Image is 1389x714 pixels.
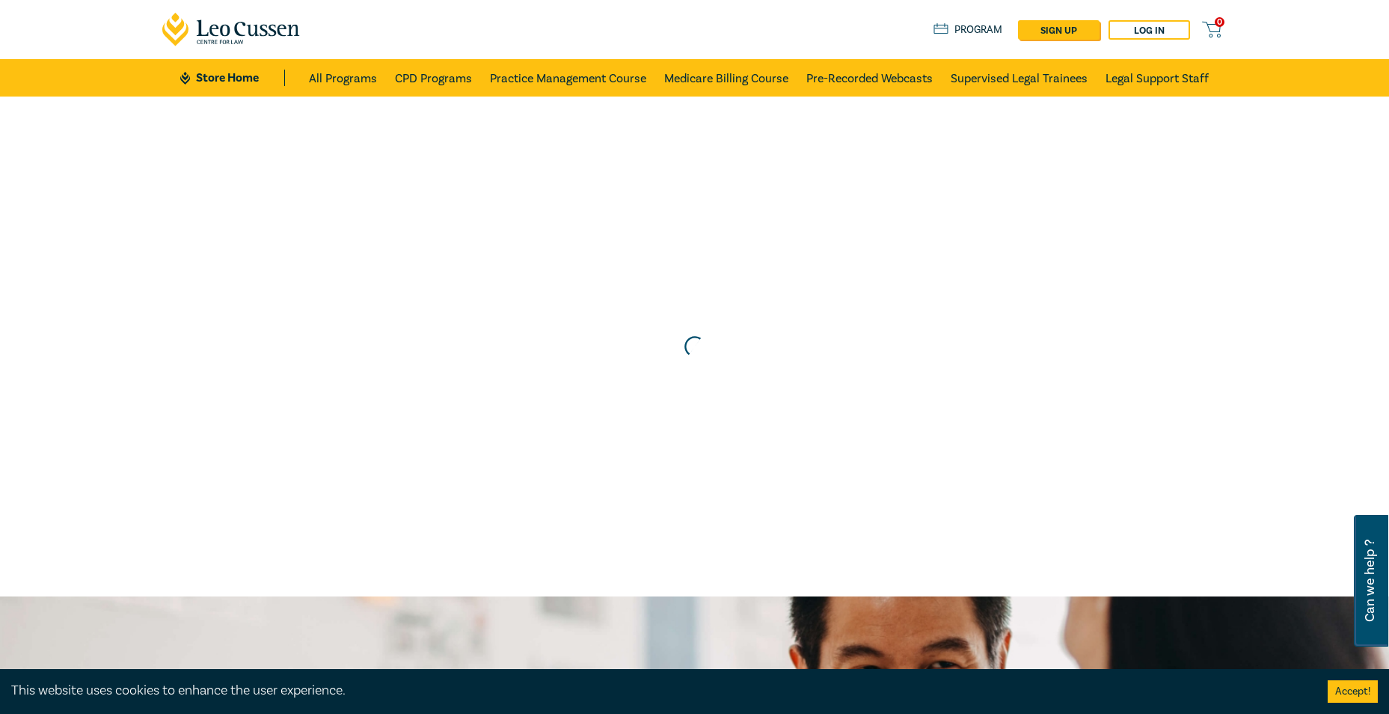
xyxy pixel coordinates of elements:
[395,59,472,97] a: CPD Programs
[664,59,788,97] a: Medicare Billing Course
[11,681,1305,701] div: This website uses cookies to enhance the user experience.
[1109,20,1190,40] a: Log in
[1018,20,1100,40] a: sign up
[309,59,377,97] a: All Programs
[1328,680,1378,703] button: Accept cookies
[1215,17,1224,27] span: 0
[951,59,1088,97] a: Supervised Legal Trainees
[933,22,1003,38] a: Program
[806,59,933,97] a: Pre-Recorded Webcasts
[1363,524,1377,638] span: Can we help ?
[1106,59,1209,97] a: Legal Support Staff
[490,59,646,97] a: Practice Management Course
[180,70,284,86] a: Store Home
